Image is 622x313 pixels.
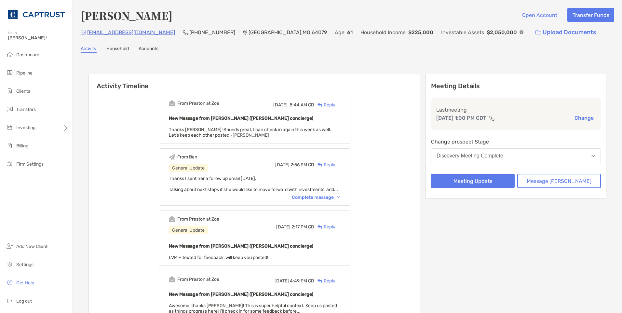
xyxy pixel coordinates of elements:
b: New Message from [PERSON_NAME] ([PERSON_NAME] concierge) [169,292,313,297]
img: get-help icon [6,279,14,286]
span: Thanks I sent her a follow up email [DATE]. Talking about next steps if she would like to move fo... [169,176,338,192]
img: Chevron icon [337,196,340,198]
p: [GEOGRAPHIC_DATA] , MO , 64079 [249,28,327,36]
a: Upload Documents [531,25,601,39]
p: Age [335,28,345,36]
img: communication type [489,116,495,121]
p: $225,000 [408,28,433,36]
span: Get Help [16,280,34,286]
div: From Preston at Zoe [177,101,219,106]
h4: [PERSON_NAME] [81,8,172,23]
div: Discovery Meeting Complete [437,153,503,159]
img: Phone Icon [183,30,188,35]
img: Reply icon [318,103,322,107]
h6: Activity Timeline [89,74,420,90]
a: Household [106,46,129,53]
img: Event icon [169,216,175,222]
div: Complete message [292,195,340,200]
img: CAPTRUST Logo [8,3,65,26]
span: Investing [16,125,35,130]
img: settings icon [6,260,14,268]
button: Open Account [517,8,562,22]
span: Pipeline [16,70,33,76]
button: Transfer Funds [567,8,614,22]
p: Investable Assets [441,28,484,36]
p: Meeting Details [431,82,601,90]
img: Event icon [169,154,175,160]
p: Last meeting [436,106,596,114]
p: $2,050,000 [487,28,517,36]
span: LVM + texted for feedback, will keep you posted! [169,255,268,260]
span: Thanks [PERSON_NAME]! Sounds great, I can check in again this week as well. Let's keep each other... [169,127,331,138]
span: [PERSON_NAME]! [8,35,69,41]
img: Reply icon [318,163,322,167]
div: From Preston at Zoe [177,277,219,282]
img: Location Icon [243,30,247,35]
p: [EMAIL_ADDRESS][DOMAIN_NAME] [87,28,175,36]
span: [DATE] [275,162,290,168]
div: General Update [169,226,208,234]
span: 2:17 PM CD [291,224,314,230]
img: billing icon [6,142,14,149]
span: Dashboard [16,52,39,58]
span: Add New Client [16,244,47,249]
span: [DATE], [273,102,289,108]
img: dashboard icon [6,50,14,58]
a: Activity [81,46,97,53]
img: Reply icon [318,279,322,283]
span: 4:49 PM CD [290,278,314,284]
img: Email Icon [81,31,86,34]
div: From Preston at Zoe [177,216,219,222]
button: Discovery Meeting Complete [431,148,601,163]
p: Change prospect Stage [431,138,601,146]
span: [DATE] [276,224,291,230]
p: Household Income [360,28,406,36]
img: logout icon [6,297,14,305]
span: Firm Settings [16,161,44,167]
span: 8:44 AM CD [290,102,314,108]
img: transfers icon [6,105,14,113]
button: Change [573,115,596,121]
button: Message [PERSON_NAME] [517,174,601,188]
b: New Message from [PERSON_NAME] ([PERSON_NAME] concierge) [169,116,313,121]
img: button icon [535,30,541,35]
div: From Ben [177,154,197,160]
b: New Message from [PERSON_NAME] ([PERSON_NAME] concierge) [169,243,313,249]
img: Info Icon [520,30,523,34]
span: Transfers [16,107,36,112]
img: investing icon [6,123,14,131]
div: General Update [169,164,208,172]
img: Open dropdown arrow [591,155,595,157]
div: Reply [314,224,335,230]
p: 61 [347,28,353,36]
img: clients icon [6,87,14,95]
a: Accounts [139,46,158,53]
img: Reply icon [318,225,322,229]
span: 2:56 PM CD [291,162,314,168]
div: Reply [314,161,335,168]
p: [DATE] 1:00 PM CDT [436,114,486,122]
p: [PHONE_NUMBER] [189,28,235,36]
span: Log out [16,298,32,304]
span: Clients [16,88,30,94]
span: [DATE] [275,278,289,284]
div: Reply [314,278,335,284]
img: firm-settings icon [6,160,14,168]
div: Reply [314,102,335,108]
img: Event icon [169,100,175,106]
img: pipeline icon [6,69,14,76]
span: Settings [16,262,34,267]
img: add_new_client icon [6,242,14,250]
button: Meeting Update [431,174,515,188]
img: Event icon [169,276,175,282]
span: Billing [16,143,28,149]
